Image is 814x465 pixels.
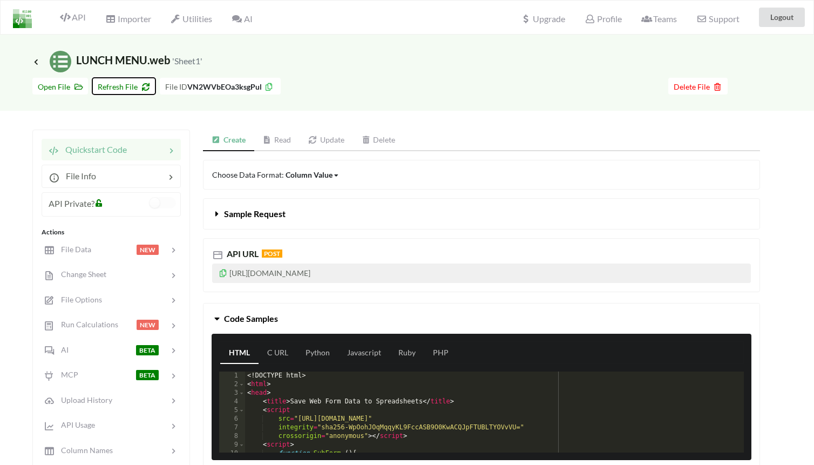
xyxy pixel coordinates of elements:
[225,248,259,259] span: API URL
[338,342,390,364] a: Javascript
[137,245,159,255] span: NEW
[32,53,202,66] span: LUNCH MENU.web
[219,406,245,415] div: 5
[98,82,150,91] span: Refresh File
[390,342,424,364] a: Ruby
[92,78,155,95] button: Refresh File
[55,269,106,279] span: Change Sheet
[212,170,340,179] span: Choose Data Format:
[585,14,621,24] span: Profile
[219,441,245,449] div: 9
[219,380,245,389] div: 2
[187,82,262,91] b: VN2WVbEOa3ksgPul
[55,345,69,354] span: AI
[219,397,245,406] div: 4
[204,199,759,229] button: Sample Request
[55,446,113,455] span: Column Names
[219,415,245,423] div: 6
[171,14,212,24] span: Utilities
[49,198,94,208] span: API Private?
[224,208,286,219] span: Sample Request
[759,8,805,27] button: Logout
[137,320,159,330] span: NEW
[674,82,722,91] span: Delete File
[165,82,187,91] span: File ID
[353,130,404,151] a: Delete
[219,389,245,397] div: 3
[55,420,95,429] span: API Usage
[38,82,83,91] span: Open File
[300,130,353,151] a: Update
[259,342,297,364] a: C URL
[172,56,202,66] small: 'Sheet1'
[203,130,254,151] a: Create
[55,295,102,304] span: File Options
[13,9,32,28] img: LogoIcon.png
[212,264,751,283] p: [URL][DOMAIN_NAME]
[42,227,181,237] div: Actions
[219,423,245,432] div: 7
[286,169,333,180] div: Column Value
[136,345,159,355] span: BETA
[668,78,728,95] button: Delete File
[220,342,259,364] a: HTML
[50,51,71,72] img: /static/media/sheets.7a1b7961.svg
[424,342,457,364] a: PHP
[219,372,245,380] div: 1
[55,370,78,379] span: MCP
[224,313,278,324] span: Code Samples
[219,432,245,441] div: 8
[641,14,677,24] span: Teams
[254,130,300,151] a: Read
[262,250,282,258] span: POST
[204,304,759,334] button: Code Samples
[32,78,88,95] button: Open File
[521,15,565,23] span: Upgrade
[219,449,245,458] div: 10
[696,15,739,23] span: Support
[105,14,151,24] span: Importer
[55,245,91,254] span: File Data
[59,171,96,181] span: File Info
[136,370,159,380] span: BETA
[55,395,112,405] span: Upload History
[55,320,118,329] span: Run Calculations
[232,14,252,24] span: AI
[60,12,86,22] span: API
[59,144,127,154] span: Quickstart Code
[297,342,338,364] a: Python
